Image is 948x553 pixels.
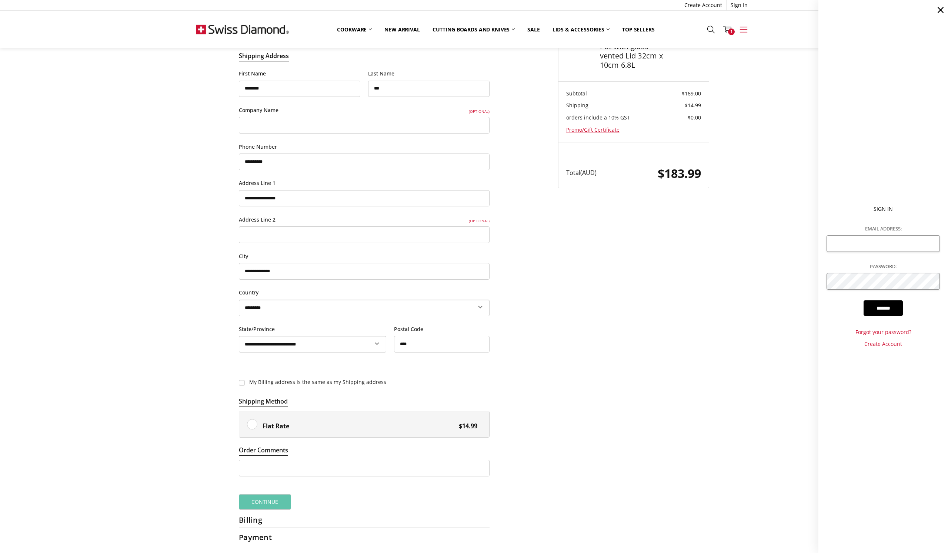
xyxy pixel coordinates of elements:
[688,114,701,121] span: $0.00
[566,90,587,97] span: Subtotal
[566,102,588,109] span: Shipping
[616,21,661,37] a: Top Sellers
[394,325,490,333] label: Postal Code
[239,533,286,542] h2: Payment
[331,21,378,37] a: Cookware
[600,14,665,70] h4: 1 x Swiss Diamond HD Nonstick Casserole Braiser Pot with glass vented Lid 32cm x 10cm 6.8L
[239,397,288,407] legend: Shipping Method
[239,289,490,297] label: Country
[469,108,490,114] small: (Optional)
[239,51,289,61] legend: Shipping Address
[682,90,701,97] span: $169.00
[239,515,286,525] h2: Billing
[658,165,701,181] span: $183.99
[239,252,490,260] label: City
[239,325,386,333] label: State/Province
[566,114,630,121] span: orders include a 10% GST
[827,225,939,233] label: Email Address:
[239,494,291,510] button: Continue
[685,102,701,109] span: $14.99
[263,422,455,431] span: Flat Rate
[196,11,289,48] img: Free Shipping On Every Order
[827,328,939,336] a: Forgot your password?
[566,169,597,177] span: Total (AUD)
[239,70,360,78] label: First Name
[719,20,735,38] a: 1
[469,218,490,224] small: (Optional)
[239,179,490,187] label: Address Line 1
[521,21,546,37] a: Sale
[827,205,939,213] p: Sign In
[546,21,616,37] a: Lids & Accessories
[239,379,490,385] label: My Billing address is the same as my Shipping address
[728,28,735,35] span: 1
[239,216,490,224] label: Address Line 2
[426,21,521,37] a: Cutting boards and knives
[368,70,490,78] label: Last Name
[239,143,490,151] label: Phone Number
[827,263,939,270] label: Password:
[239,106,490,114] label: Company Name
[566,126,620,133] a: Promo/Gift Certificate
[239,446,288,456] legend: Order Comments
[455,422,478,431] span: $14.99
[378,21,426,37] a: New arrival
[827,340,939,348] a: Create Account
